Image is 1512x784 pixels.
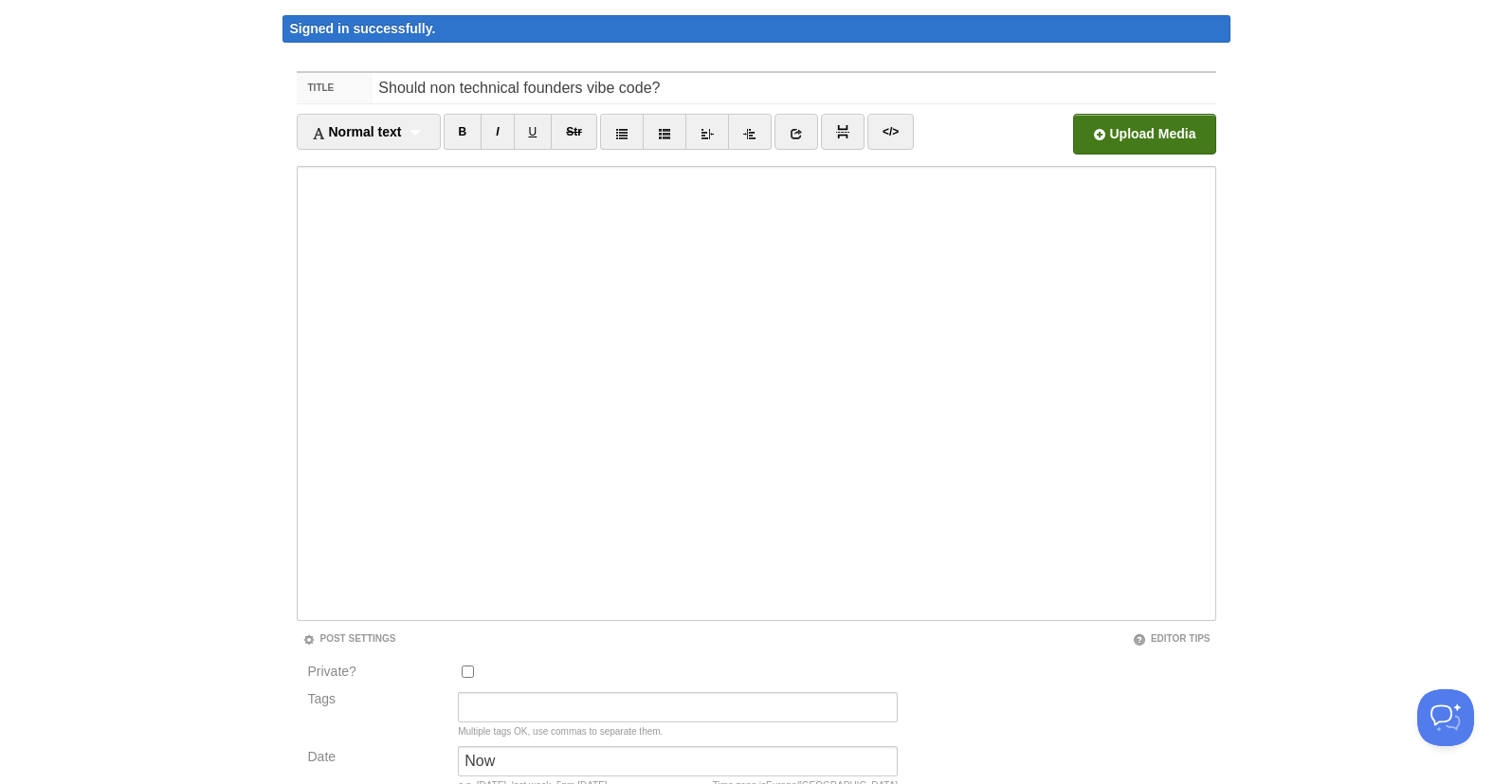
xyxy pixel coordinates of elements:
a: Str [551,114,597,150]
label: Date [308,750,447,768]
div: Signed in successfully. [282,15,1230,43]
iframe: Help Scout Beacon - Open [1417,689,1474,746]
div: Multiple tags OK, use commas to separate them. [458,727,898,737]
label: Private? [308,665,447,683]
a: Editor Tips [1133,633,1211,644]
a: I [481,114,514,150]
label: Title [297,73,373,103]
a: </> [867,114,914,150]
img: pagebreak-icon.png [836,125,849,138]
del: Str [566,125,582,138]
a: Post Settings [302,633,396,644]
span: Normal text [312,124,402,139]
a: U [514,114,553,150]
label: Tags [302,692,453,705]
a: B [444,114,483,150]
